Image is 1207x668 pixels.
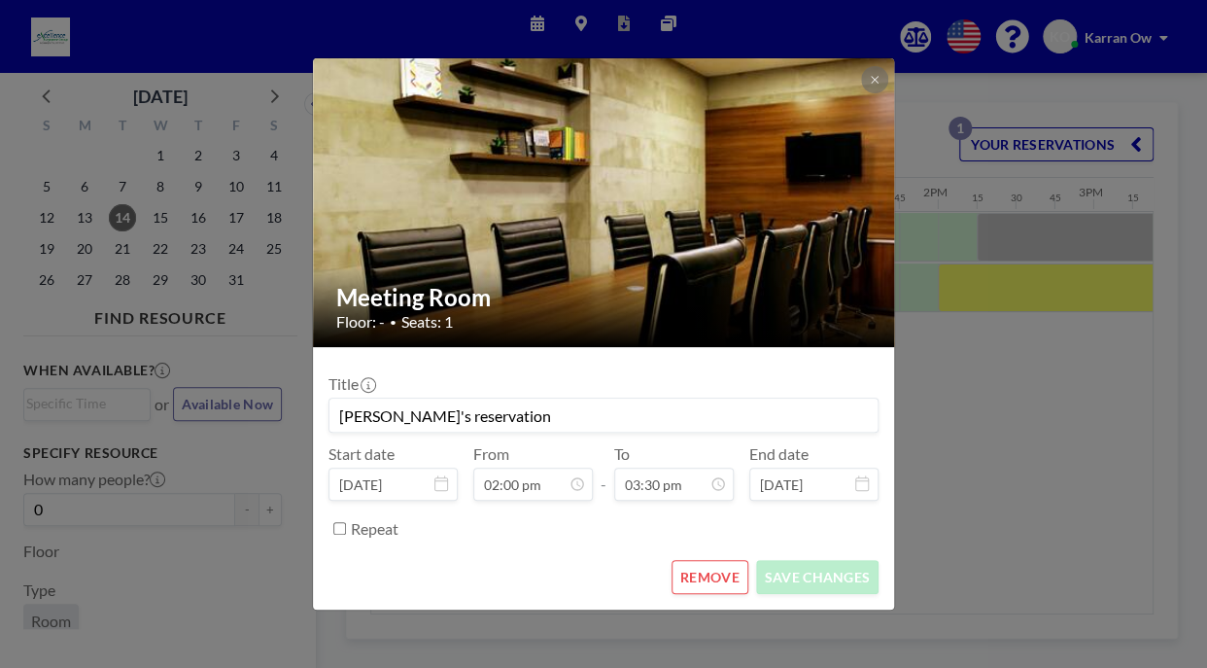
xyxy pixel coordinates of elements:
span: Floor: - [336,312,385,332]
label: Title [328,374,374,394]
input: (No title) [329,399,878,432]
label: From [473,444,509,464]
label: Start date [328,444,395,464]
h2: Meeting Room [336,283,873,312]
button: REMOVE [672,560,748,594]
span: • [390,315,397,330]
span: Seats: 1 [401,312,453,332]
img: 537.jpg [313,9,896,398]
label: End date [749,444,809,464]
label: Repeat [351,519,398,539]
button: SAVE CHANGES [756,560,879,594]
label: To [614,444,630,464]
span: - [601,451,606,494]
